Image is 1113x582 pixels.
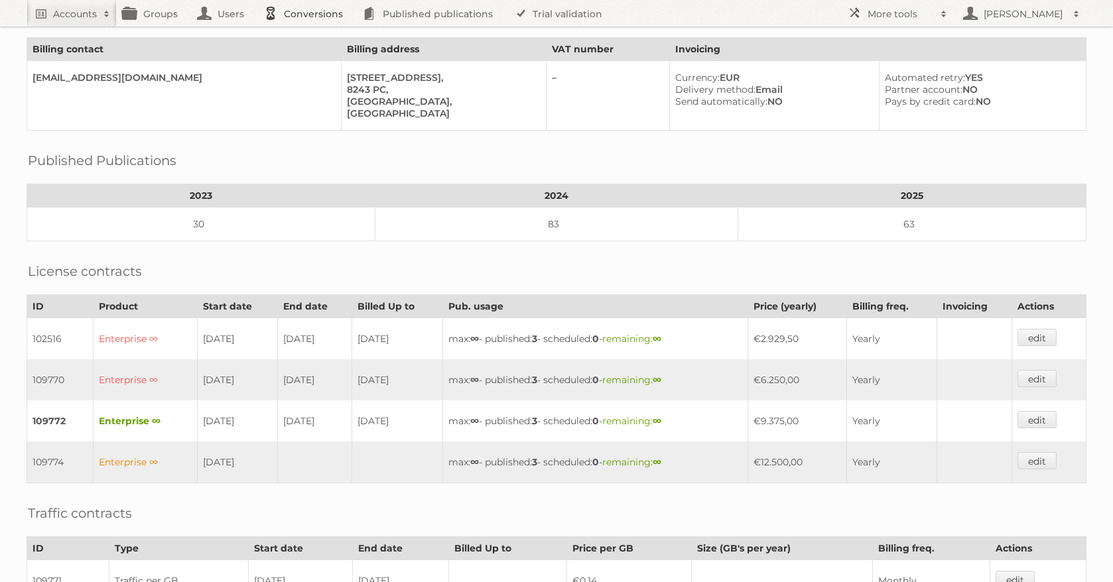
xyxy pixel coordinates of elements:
td: 109774 [27,441,94,483]
div: [STREET_ADDRESS], [347,72,535,84]
strong: 0 [592,456,599,468]
th: Billing freq. [847,295,937,318]
td: [DATE] [352,359,442,400]
strong: ∞ [653,456,661,468]
th: End date [352,537,448,560]
h2: [PERSON_NAME] [980,7,1067,21]
td: €2.929,50 [748,318,847,360]
strong: ∞ [653,374,661,386]
th: VAT number [547,38,670,61]
th: Invoicing [937,295,1012,318]
td: [DATE] [277,359,352,400]
strong: 3 [532,333,537,345]
h2: Published Publications [28,150,176,170]
div: NO [885,84,1075,95]
td: max: - published: - scheduled: - [442,400,748,441]
td: 30 [27,207,375,241]
td: [DATE] [197,441,277,483]
span: Currency: [675,72,720,84]
td: €9.375,00 [748,400,847,441]
td: max: - published: - scheduled: - [442,318,748,360]
td: Yearly [847,359,937,400]
span: Pays by credit card: [885,95,976,107]
td: [DATE] [352,400,442,441]
div: NO [675,95,868,107]
strong: 0 [592,374,599,386]
strong: 3 [532,374,537,386]
td: 109772 [27,400,94,441]
th: Billing address [342,38,547,61]
th: Billing freq. [873,537,990,560]
th: Pub. usage [442,295,748,318]
strong: 0 [592,333,599,345]
div: NO [885,95,1075,107]
td: – [547,61,670,131]
span: Partner account: [885,84,962,95]
td: €6.250,00 [748,359,847,400]
th: ID [27,295,94,318]
strong: ∞ [470,456,479,468]
th: Price (yearly) [748,295,847,318]
th: Start date [197,295,277,318]
td: [DATE] [197,318,277,360]
strong: 3 [532,456,537,468]
h2: Accounts [53,7,97,21]
td: Enterprise ∞ [93,359,197,400]
td: [DATE] [277,318,352,360]
td: Enterprise ∞ [93,318,197,360]
div: 8243 PC, [347,84,535,95]
span: remaining: [602,456,661,468]
span: Automated retry: [885,72,965,84]
h2: More tools [868,7,934,21]
td: Enterprise ∞ [93,441,197,483]
th: 2025 [738,184,1086,207]
th: Invoicing [669,38,1086,61]
td: Yearly [847,441,937,483]
th: Start date [248,537,352,560]
td: Yearly [847,318,937,360]
td: 109770 [27,359,94,400]
th: Price per GB [567,537,692,560]
td: max: - published: - scheduled: - [442,441,748,483]
td: 102516 [27,318,94,360]
th: Size (GB's per year) [692,537,873,560]
th: Actions [990,537,1086,560]
a: edit [1017,452,1057,469]
td: €12.500,00 [748,441,847,483]
span: Delivery method: [675,84,755,95]
span: Send automatically: [675,95,767,107]
td: [DATE] [277,400,352,441]
td: [DATE] [352,318,442,360]
a: edit [1017,329,1057,346]
th: Type [109,537,248,560]
div: [GEOGRAPHIC_DATA] [347,107,535,119]
div: YES [885,72,1075,84]
th: Actions [1012,295,1086,318]
td: Enterprise ∞ [93,400,197,441]
strong: ∞ [470,333,479,345]
td: [DATE] [197,359,277,400]
strong: 0 [592,415,599,427]
div: [GEOGRAPHIC_DATA], [347,95,535,107]
div: EUR [675,72,868,84]
span: remaining: [602,374,661,386]
td: 83 [375,207,738,241]
td: [DATE] [197,400,277,441]
strong: ∞ [653,333,661,345]
a: edit [1017,411,1057,428]
h2: Traffic contracts [28,503,132,523]
td: max: - published: - scheduled: - [442,359,748,400]
strong: 3 [532,415,537,427]
div: Email [675,84,868,95]
th: 2024 [375,184,738,207]
span: remaining: [602,333,661,345]
h2: License contracts [28,261,142,281]
th: Billing contact [27,38,342,61]
th: 2023 [27,184,375,207]
strong: ∞ [470,415,479,427]
td: Yearly [847,400,937,441]
a: edit [1017,370,1057,387]
th: ID [27,537,109,560]
div: [EMAIL_ADDRESS][DOMAIN_NAME] [33,72,330,84]
th: Product [93,295,197,318]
